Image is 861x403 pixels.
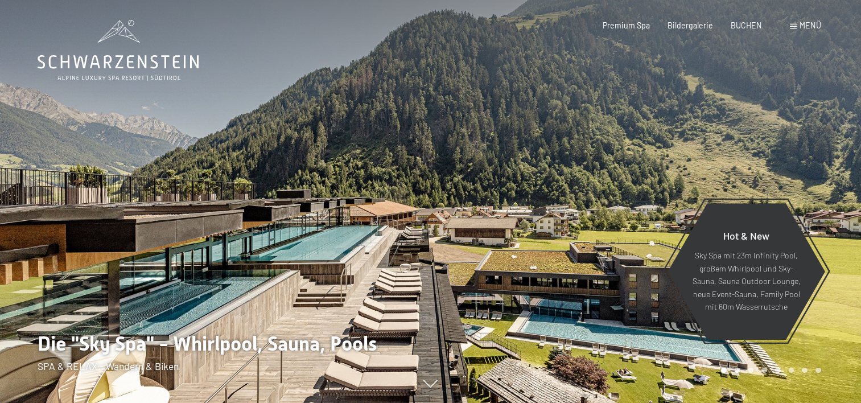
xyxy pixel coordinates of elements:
span: Hot & New [723,229,769,242]
a: Bildergalerie [668,20,713,30]
div: Carousel Pagination [717,368,821,373]
div: Carousel Page 5 [775,368,781,373]
a: BUCHEN [731,20,762,30]
div: Carousel Page 4 [761,368,767,373]
div: Carousel Page 2 [735,368,740,373]
span: Menü [800,20,821,30]
div: Carousel Page 7 [802,368,808,373]
a: Hot & New Sky Spa mit 23m Infinity Pool, großem Whirlpool und Sky-Sauna, Sauna Outdoor Lounge, ne... [667,203,826,340]
div: Carousel Page 3 [748,368,754,373]
div: Carousel Page 6 [789,368,794,373]
div: Carousel Page 1 (Current Slide) [721,368,727,373]
a: Premium Spa [603,20,650,30]
p: Sky Spa mit 23m Infinity Pool, großem Whirlpool und Sky-Sauna, Sauna Outdoor Lounge, neue Event-S... [692,249,801,314]
div: Carousel Page 8 [815,368,821,373]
